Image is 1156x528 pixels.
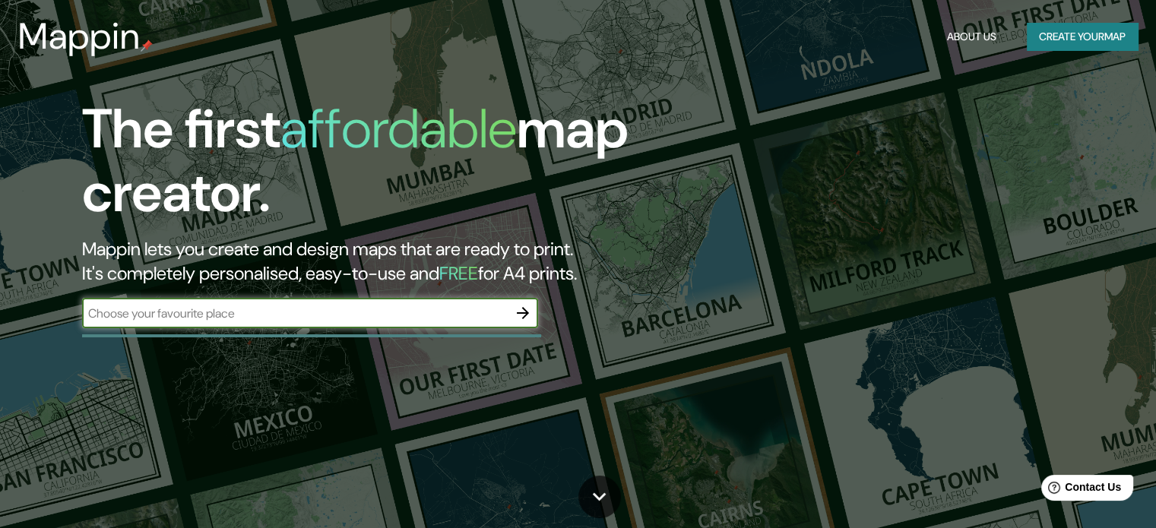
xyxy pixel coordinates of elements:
h2: Mappin lets you create and design maps that are ready to print. It's completely personalised, eas... [82,237,660,286]
button: About Us [941,23,1002,51]
h1: The first map creator. [82,97,660,237]
img: mappin-pin [141,40,153,52]
input: Choose your favourite place [82,305,508,322]
h5: FREE [439,261,478,285]
iframe: Help widget launcher [1021,469,1139,511]
h1: affordable [280,93,517,164]
h3: Mappin [18,15,141,58]
button: Create yourmap [1027,23,1138,51]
